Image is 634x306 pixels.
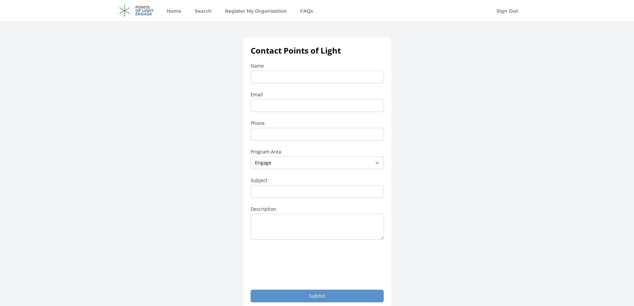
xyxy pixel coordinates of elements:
label: Subject [251,177,384,184]
label: Name [251,63,384,69]
h1: Contact Points of Light [251,45,384,56]
iframe: reCAPTCHA [251,248,352,274]
label: Description [251,206,384,212]
label: Phone [251,120,384,127]
label: Program Area [251,149,384,155]
select: Program Area [251,156,384,169]
button: Submit [251,290,384,302]
label: Email [251,91,384,98]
